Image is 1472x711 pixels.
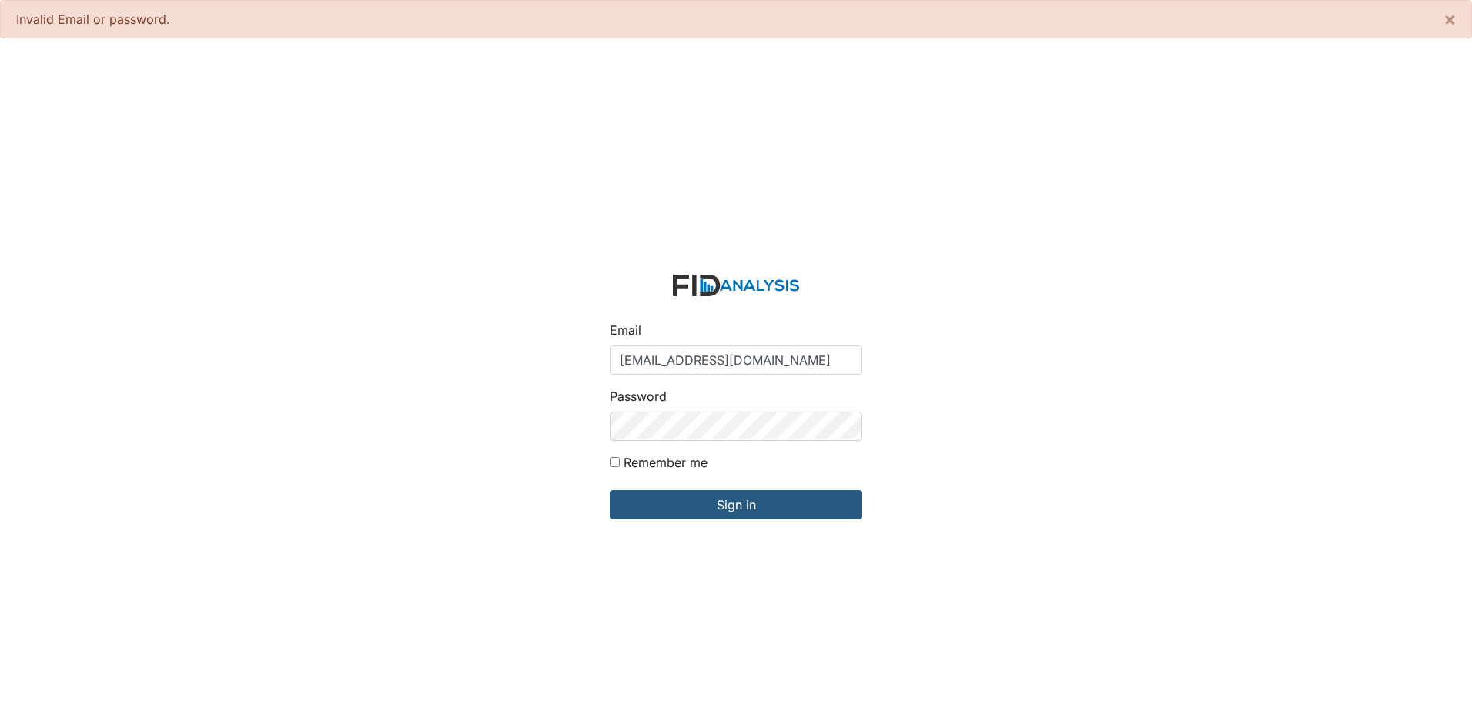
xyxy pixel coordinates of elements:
label: Remember me [624,453,708,472]
label: Password [610,387,667,406]
label: Email [610,321,641,339]
img: logo-2fc8c6e3336f68795322cb6e9a2b9007179b544421de10c17bdaae8622450297.svg [673,275,799,297]
input: Sign in [610,490,862,519]
span: × [1444,8,1456,30]
button: × [1428,1,1471,38]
